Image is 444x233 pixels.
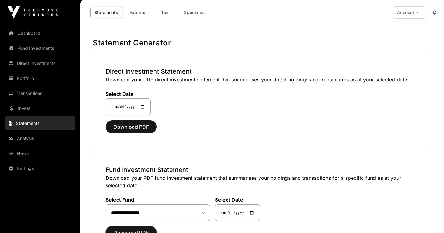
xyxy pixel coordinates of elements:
[5,56,75,70] a: Direct Investments
[215,197,260,203] label: Select Date
[106,91,151,97] label: Select Date
[5,162,75,175] a: Settings
[393,6,426,19] button: Account
[152,7,177,18] a: Tax
[5,26,75,40] a: Dashboard
[106,174,419,189] p: Download your PDF fund investment statement that summarises your holdings and transactions for a ...
[5,147,75,160] a: News
[5,101,75,115] a: Invest
[106,165,419,174] h3: Fund Investment Statement
[106,197,210,203] label: Select Fund
[5,41,75,55] a: Fund Investments
[113,123,149,131] span: Download PDF
[5,71,75,85] a: Portfolio
[106,127,157,133] a: Download PDF
[93,38,431,48] h1: Statement Generator
[125,7,150,18] a: Exports
[8,6,58,19] img: Icehouse Ventures Logo
[106,67,419,76] h3: Direct Investment Statement
[5,116,75,130] a: Statements
[180,7,209,18] a: Specialist
[413,203,444,233] iframe: Chat Widget
[90,7,122,18] a: Statements
[5,132,75,145] a: Analysis
[5,86,75,100] a: Transactions
[106,120,157,133] button: Download PDF
[106,76,419,83] p: Download your PDF direct investment statement that summarises your direct holdings and transactio...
